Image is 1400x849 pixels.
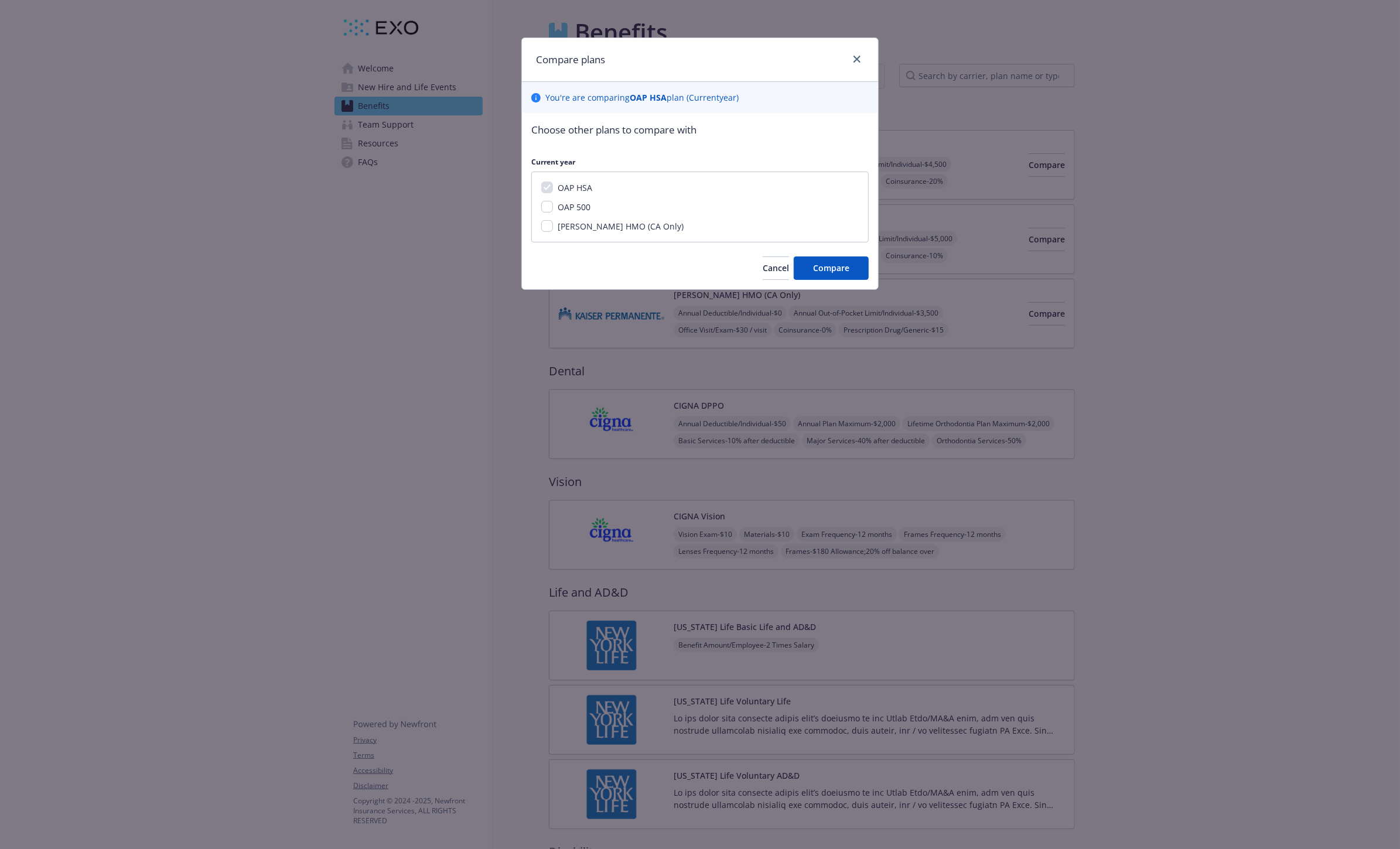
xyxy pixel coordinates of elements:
[531,122,869,138] p: Choose other plans to compare with
[813,262,849,273] span: Compare
[630,92,667,103] b: OAP HSA
[558,221,684,232] span: [PERSON_NAME] HMO (CA Only)
[558,182,592,193] span: OAP HSA
[558,201,590,213] span: OAP 500
[531,157,869,167] p: Current year
[763,256,789,280] button: Cancel
[763,262,789,273] span: Cancel
[545,91,739,104] p: You ' re are comparing plan ( Current year)
[794,256,869,280] button: Compare
[536,52,605,67] h1: Compare plans
[850,52,864,66] a: close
